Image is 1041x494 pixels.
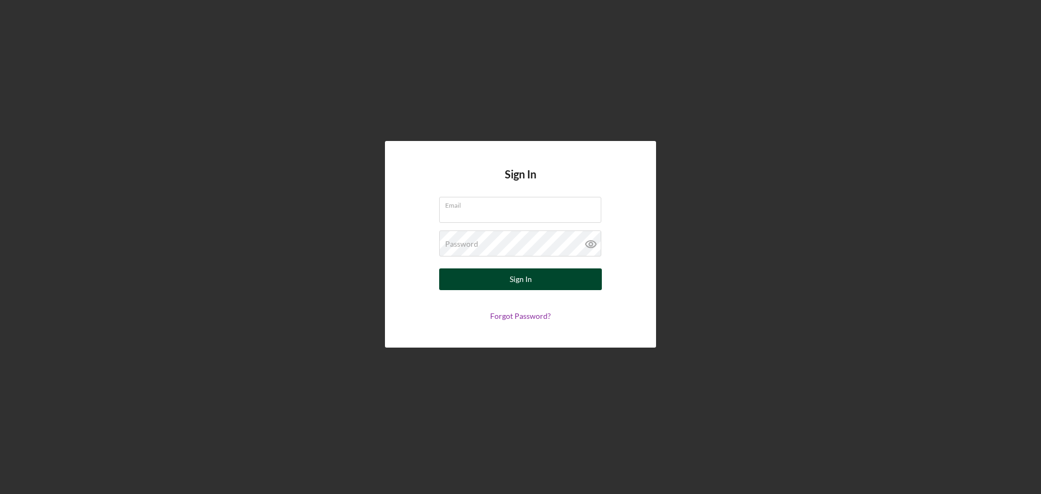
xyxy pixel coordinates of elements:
[505,168,536,197] h4: Sign In
[510,268,532,290] div: Sign In
[490,311,551,320] a: Forgot Password?
[439,268,602,290] button: Sign In
[445,197,601,209] label: Email
[445,240,478,248] label: Password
